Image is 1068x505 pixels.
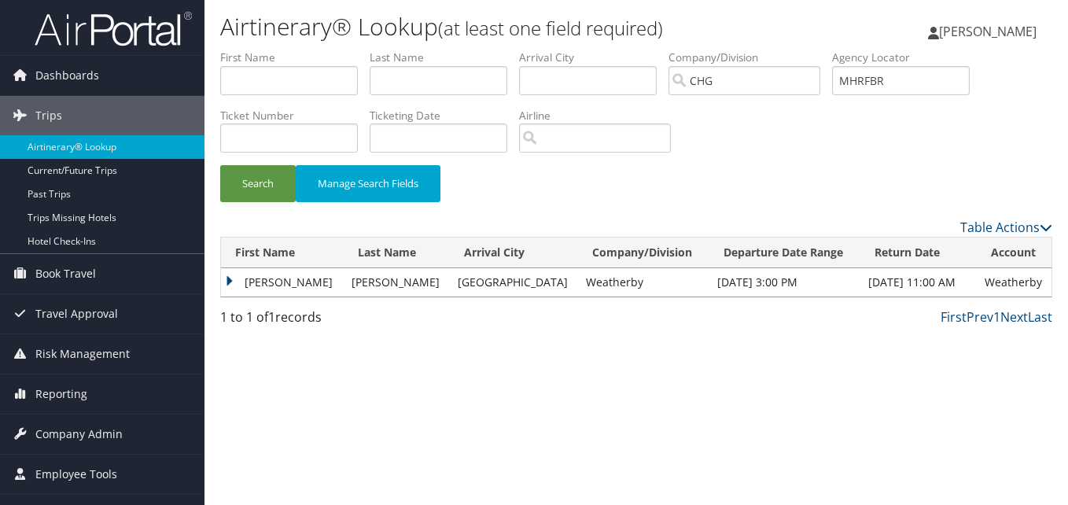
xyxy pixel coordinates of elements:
a: Table Actions [960,219,1052,236]
button: Manage Search Fields [296,165,440,202]
a: Last [1028,308,1052,326]
span: Travel Approval [35,294,118,334]
span: Company Admin [35,415,123,454]
td: Weatherby [578,268,709,297]
label: Airline [519,108,683,123]
span: Reporting [35,374,87,414]
th: Last Name: activate to sort column ascending [344,238,450,268]
a: 1 [993,308,1000,326]
div: 1 to 1 of records [220,308,411,334]
label: First Name [220,50,370,65]
button: Search [220,165,296,202]
img: airportal-logo.png [35,10,192,47]
td: [GEOGRAPHIC_DATA] [450,268,579,297]
td: Weatherby [977,268,1051,297]
label: Agency Locator [832,50,981,65]
td: [PERSON_NAME] [344,268,450,297]
th: Company/Division [578,238,709,268]
span: 1 [268,308,275,326]
label: Ticket Number [220,108,370,123]
span: [PERSON_NAME] [939,23,1037,40]
th: First Name: activate to sort column descending [221,238,344,268]
label: Company/Division [668,50,832,65]
small: (at least one field required) [438,15,663,41]
span: Dashboards [35,56,99,95]
th: Return Date: activate to sort column ascending [860,238,976,268]
label: Ticketing Date [370,108,519,123]
h1: Airtinerary® Lookup [220,10,775,43]
td: [DATE] 11:00 AM [860,268,976,297]
th: Arrival City: activate to sort column ascending [450,238,579,268]
a: First [941,308,967,326]
td: [PERSON_NAME] [221,268,344,297]
span: Risk Management [35,334,130,374]
th: Departure Date Range: activate to sort column ascending [709,238,860,268]
span: Book Travel [35,254,96,293]
a: [PERSON_NAME] [928,8,1052,55]
span: Trips [35,96,62,135]
td: [DATE] 3:00 PM [709,268,860,297]
th: Account: activate to sort column ascending [977,238,1051,268]
label: Last Name [370,50,519,65]
a: Next [1000,308,1028,326]
label: Arrival City [519,50,668,65]
span: Employee Tools [35,455,117,494]
a: Prev [967,308,993,326]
